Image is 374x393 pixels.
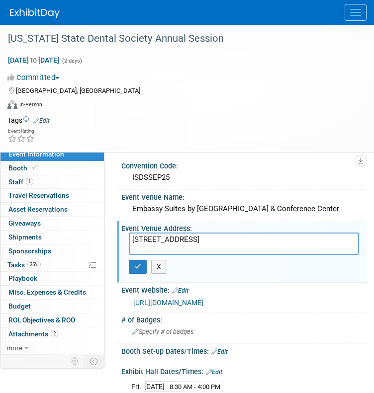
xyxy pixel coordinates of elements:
a: ROI, Objectives & ROO [0,314,104,327]
span: 8:30 AM - 4:00 PM [170,383,220,391]
span: more [6,344,22,352]
span: Playbook [8,274,37,282]
a: Edit [211,348,228,355]
div: [US_STATE] State Dental Society Annual Session [4,30,354,48]
a: [URL][DOMAIN_NAME] [133,299,203,307]
a: Travel Reservations [0,189,104,202]
a: Event Information [0,148,104,161]
a: Edit [172,287,188,294]
span: 25% [27,261,41,268]
a: Staff1 [0,175,104,189]
i: Booth reservation complete [32,165,37,170]
span: Giveaways [8,219,41,227]
a: Asset Reservations [0,203,104,216]
div: Event Rating [8,129,35,134]
span: Asset Reservations [8,205,68,213]
span: 2 [51,330,58,337]
a: Giveaways [0,217,104,230]
span: Event Information [8,150,64,158]
a: Misc. Expenses & Credits [0,286,104,299]
a: Shipments [0,231,104,244]
td: Personalize Event Tab Strip [67,355,84,368]
span: Budget [8,302,31,310]
div: ISDSSEP25 [129,170,359,185]
a: Playbook [0,272,104,285]
div: Event Format [7,99,354,114]
span: Misc. Expenses & Credits [8,288,86,296]
a: Booth [0,161,104,175]
img: Format-Inperson.png [7,100,17,108]
span: Travel Reservations [8,191,69,199]
a: Attachments2 [0,327,104,341]
button: Menu [345,4,367,21]
span: Attachments [8,330,58,338]
img: ExhibitDay [10,8,60,18]
span: to [29,56,38,64]
a: Edit [33,117,50,124]
div: In-Person [19,101,42,108]
td: Fri. [129,381,144,392]
div: Exhibit Hall Dates/Times: [121,364,367,377]
span: 1 [26,178,33,185]
button: X [151,260,167,274]
td: [DATE] [144,381,165,392]
span: (2 days) [61,58,82,64]
a: Budget [0,300,104,313]
span: [GEOGRAPHIC_DATA], [GEOGRAPHIC_DATA] [16,87,140,94]
div: Event Venue Address: [121,221,367,234]
a: Edit [206,369,222,376]
button: Committed [7,73,63,83]
a: Sponsorships [0,244,104,258]
div: Embassy Suites by [GEOGRAPHIC_DATA] & Conference Center [129,201,359,217]
div: Event Website: [121,283,367,296]
td: Tags [7,115,50,125]
div: # of Badges: [121,313,367,325]
span: Specify # of badges [132,328,193,335]
div: Booth Set-up Dates/Times: [121,344,367,357]
span: Sponsorships [8,247,51,255]
span: Shipments [8,233,42,241]
div: Convention Code: [121,158,367,171]
td: Toggle Event Tabs [84,355,104,368]
a: more [0,341,104,355]
div: Event Venue Name: [121,190,367,202]
a: Tasks25% [0,258,104,272]
span: [DATE] [DATE] [7,56,60,65]
span: Booth [8,164,39,172]
span: Staff [8,178,33,186]
span: ROI, Objectives & ROO [8,316,75,324]
span: Tasks [7,261,41,269]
